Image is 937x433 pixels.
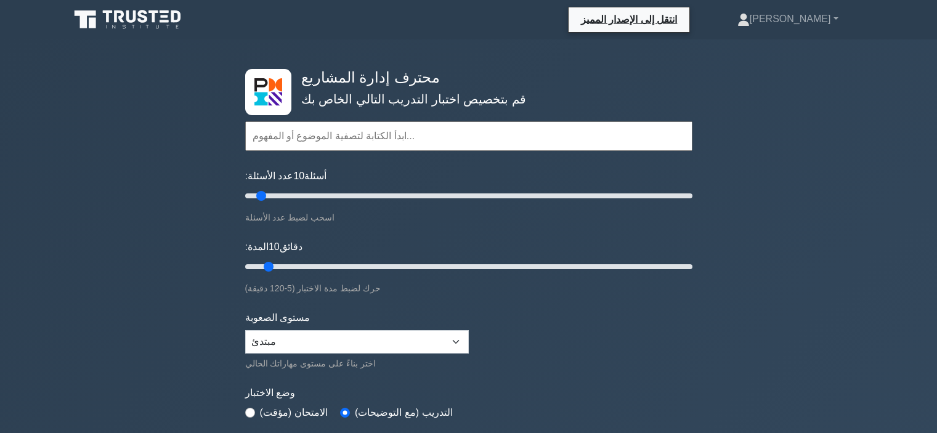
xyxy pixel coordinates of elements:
font: اختر بناءً على مستوى مهاراتك الحالي [245,358,376,368]
font: انتقل إلى الإصدار المميز [581,14,677,25]
font: [PERSON_NAME] [750,14,831,24]
font: دقائق [280,241,302,252]
font: 10 [293,171,304,181]
font: محترف إدارة المشاريع [301,69,440,86]
font: وضع الاختبار [245,387,295,398]
font: 10 [269,241,280,252]
font: الامتحان (مؤقت) [260,407,328,418]
font: التدريب (مع التوضيحات) [355,407,453,418]
font: حرك لضبط مدة الاختبار (5-120 دقيقة) [245,283,381,293]
font: اسحب لضبط عدد الأسئلة [245,212,335,222]
input: ابدأ الكتابة لتصفية الموضوع أو المفهوم... [245,121,692,151]
font: عدد الأسئلة: [245,171,294,181]
font: أسئلة [304,171,327,181]
font: المدة: [245,241,269,252]
a: [PERSON_NAME] [708,7,868,31]
a: انتقل إلى الإصدار المميز [574,12,684,27]
font: مستوى الصعوبة [245,312,310,323]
